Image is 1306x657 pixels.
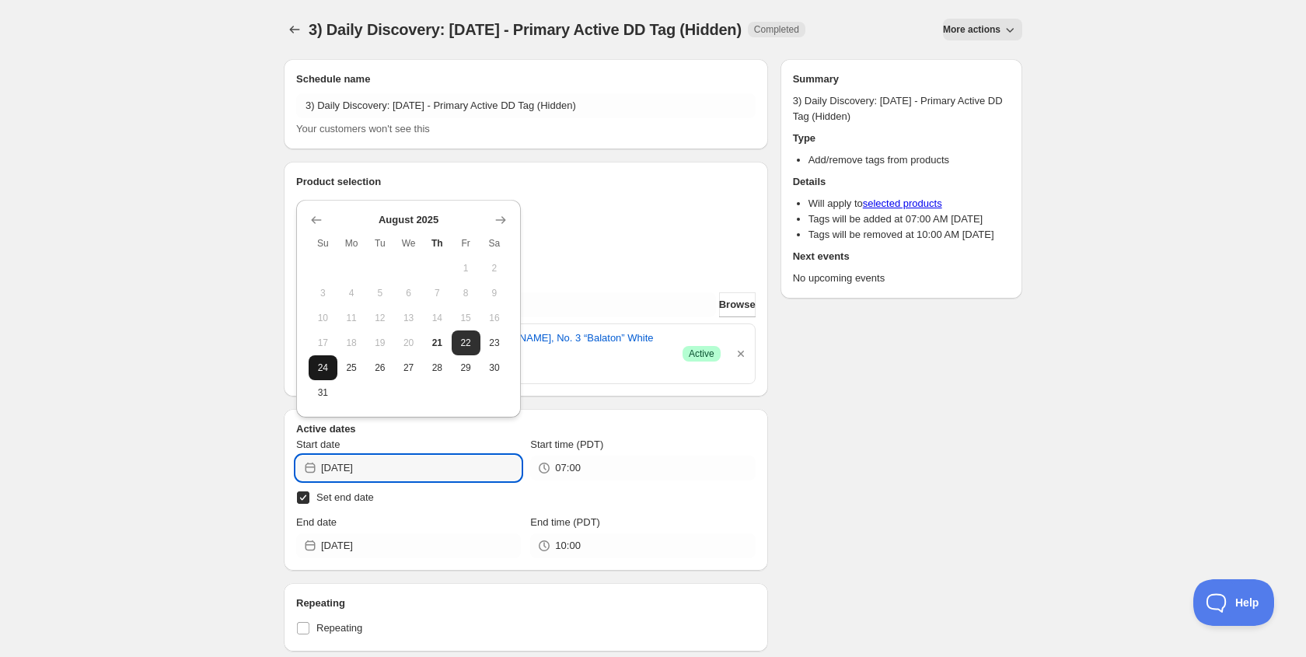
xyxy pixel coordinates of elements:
[309,306,337,330] button: Sunday August 10 2025
[296,123,430,135] span: Your customers won't see this
[372,237,389,250] span: Tu
[458,287,474,299] span: 8
[487,337,503,349] span: 23
[487,312,503,324] span: 16
[344,237,360,250] span: Mo
[487,237,503,250] span: Sa
[458,362,474,374] span: 29
[400,337,417,349] span: 20
[400,312,417,324] span: 13
[296,596,756,611] h2: Repeating
[458,237,474,250] span: Fr
[808,152,1010,168] li: Add/remove tags from products
[793,131,1010,146] h2: Type
[400,287,417,299] span: 6
[394,231,423,256] th: Wednesday
[344,362,360,374] span: 25
[808,227,1010,243] li: Tags will be removed at 10:00 AM [DATE]
[423,306,452,330] button: Thursday August 14 2025
[337,306,366,330] button: Monday August 11 2025
[296,516,337,528] span: End date
[337,231,366,256] th: Monday
[452,231,480,256] th: Friday
[808,196,1010,211] li: Will apply to
[366,355,395,380] button: Tuesday August 26 2025
[480,256,509,281] button: Saturday August 2 2025
[719,292,756,317] button: Browse
[296,174,756,190] h2: Product selection
[344,287,360,299] span: 4
[337,281,366,306] button: Monday August 4 2025
[793,249,1010,264] h2: Next events
[344,312,360,324] span: 11
[315,312,331,324] span: 10
[315,386,331,399] span: 31
[372,362,389,374] span: 26
[863,197,942,209] a: selected products
[943,19,1022,40] button: More actions
[315,237,331,250] span: Su
[366,330,395,355] button: Tuesday August 19 2025
[452,281,480,306] button: Friday August 8 2025
[1193,579,1275,626] iframe: Toggle Customer Support
[458,262,474,274] span: 1
[366,306,395,330] button: Tuesday August 12 2025
[315,337,331,349] span: 17
[452,256,480,281] button: Friday August 1 2025
[480,281,509,306] button: Saturday August 9 2025
[754,23,799,36] span: Completed
[394,330,423,355] button: Wednesday August 20 2025
[372,312,389,324] span: 12
[452,355,480,380] button: Friday August 29 2025
[394,355,423,380] button: Wednesday August 27 2025
[793,72,1010,87] h2: Summary
[309,231,337,256] th: Sunday
[296,72,756,87] h2: Schedule name
[296,421,756,437] h2: Active dates
[423,355,452,380] button: Thursday August 28 2025
[793,174,1010,190] h2: Details
[480,355,509,380] button: Saturday August 30 2025
[337,355,366,380] button: Monday August 25 2025
[487,362,503,374] span: 30
[309,281,337,306] button: Sunday August 3 2025
[429,362,445,374] span: 28
[366,281,395,306] button: Tuesday August 5 2025
[394,281,423,306] button: Wednesday August 6 2025
[400,237,417,250] span: We
[452,306,480,330] button: Friday August 15 2025
[793,271,1010,286] p: No upcoming events
[458,337,474,349] span: 22
[394,306,423,330] button: Wednesday August 13 2025
[487,262,503,274] span: 2
[372,337,389,349] span: 19
[429,287,445,299] span: 7
[372,287,389,299] span: 5
[943,23,1000,36] span: More actions
[530,516,600,528] span: End time (PDT)
[315,287,331,299] span: 3
[423,330,452,355] button: Today Thursday August 21 2025
[309,380,337,405] button: Sunday August 31 2025
[316,622,362,634] span: Repeating
[689,348,714,360] span: Active
[490,209,512,231] button: Show next month, September 2025
[487,287,503,299] span: 9
[316,491,374,503] span: Set end date
[452,330,480,355] button: Friday August 22 2025
[808,211,1010,227] li: Tags will be added at 07:00 AM [DATE]
[309,21,742,38] span: 3) Daily Discovery: [DATE] - Primary Active DD Tag (Hidden)
[309,330,337,355] button: Sunday August 17 2025
[315,362,331,374] span: 24
[719,297,756,313] span: Browse
[344,337,360,349] span: 18
[793,93,1010,124] p: 3) Daily Discovery: [DATE] - Primary Active DD Tag (Hidden)
[423,281,452,306] button: Thursday August 7 2025
[480,330,509,355] button: Saturday August 23 2025
[400,362,417,374] span: 27
[429,312,445,324] span: 14
[306,209,327,231] button: Show previous month, July 2025
[480,231,509,256] th: Saturday
[458,312,474,324] span: 15
[423,231,452,256] th: Thursday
